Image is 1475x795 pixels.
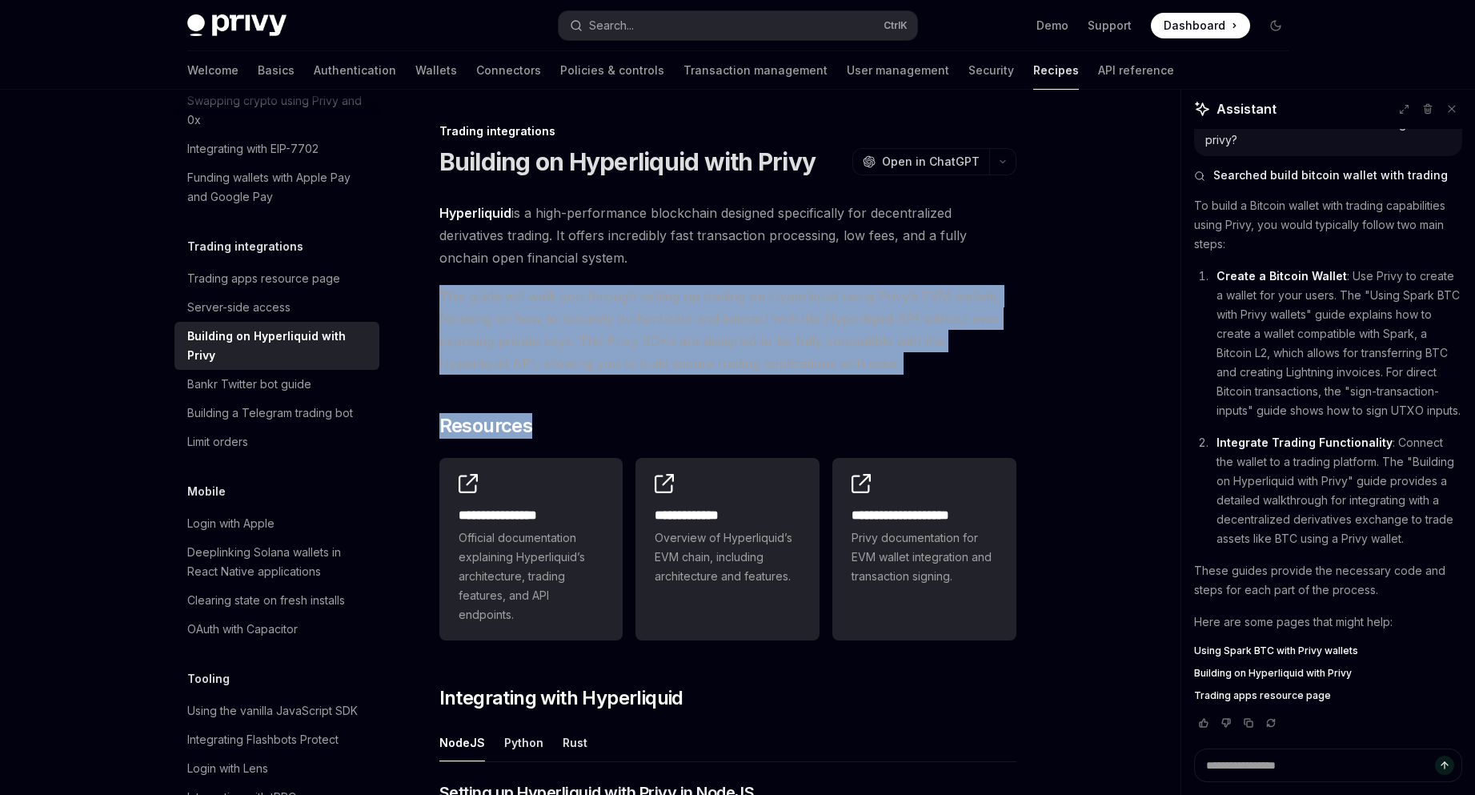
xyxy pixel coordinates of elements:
a: Building a Telegram trading bot [174,399,379,428]
button: Rust [563,724,587,761]
a: Authentication [314,51,396,90]
div: Search... [589,16,634,35]
a: Funding wallets with Apple Pay and Google Pay [174,163,379,211]
p: To build a Bitcoin wallet with trading capabilities using Privy, you would typically follow two m... [1194,196,1462,254]
button: Send message [1435,756,1454,775]
div: Using the vanilla JavaScript SDK [187,701,358,721]
span: Searched build bitcoin wallet with trading [1213,167,1448,183]
button: Search...CtrlK [559,11,917,40]
span: Trading apps resource page [1194,689,1331,702]
a: Recipes [1033,51,1079,90]
span: Resources [439,413,533,439]
a: Connectors [476,51,541,90]
span: Overview of Hyperliquid’s EVM chain, including architecture and features. [655,528,800,586]
div: Bankr Twitter bot guide [187,375,311,394]
a: **** **** **** *Official documentation explaining Hyperliquid’s architecture, trading features, a... [439,458,623,640]
button: NodeJS [439,724,485,761]
div: Login with Lens [187,759,268,778]
p: : Use Privy to create a wallet for your users. The "Using Spark BTC with Privy wallets" guide exp... [1216,267,1462,420]
div: Integrating with EIP-7702 [187,139,319,159]
a: Trading apps resource page [174,264,379,293]
div: Trading integrations [439,123,1016,139]
span: Official documentation explaining Hyperliquid’s architecture, trading features, and API endpoints. [459,528,604,624]
span: Assistant [1216,99,1277,118]
strong: Create a Bitcoin Wallet [1216,269,1347,283]
span: Using Spark BTC with Privy wallets [1194,644,1358,657]
span: This guide will walk you through setting up trading on Hyperliquid using Privy’s EVM wallets, foc... [439,285,1016,375]
a: Basics [258,51,295,90]
a: Integrating with EIP-7702 [174,135,379,163]
a: API reference [1098,51,1174,90]
div: Building a Telegram trading bot [187,404,353,423]
div: Clearing state on fresh installs [187,591,345,610]
span: Integrating with Hyperliquid [439,685,683,711]
img: dark logo [187,14,287,37]
a: Welcome [187,51,238,90]
a: **** **** **** *****Privy documentation for EVM wallet integration and transaction signing. [832,458,1016,640]
div: how to build bitcoin wallet with trading with privy? [1205,116,1451,148]
a: Deeplinking Solana wallets in React Native applications [174,538,379,586]
a: Dashboard [1151,13,1250,38]
a: **** **** ***Overview of Hyperliquid’s EVM chain, including architecture and features. [635,458,820,640]
p: These guides provide the necessary code and steps for each part of the process. [1194,561,1462,600]
h5: Tooling [187,669,230,689]
a: OAuth with Capacitor [174,615,379,644]
a: Wallets [415,51,457,90]
div: Trading apps resource page [187,269,340,288]
span: Privy documentation for EVM wallet integration and transaction signing. [852,528,997,586]
p: Here are some pages that might help: [1194,612,1462,632]
strong: Integrate Trading Functionality [1216,436,1393,449]
a: Clearing state on fresh installs [174,586,379,615]
div: Limit orders [187,432,248,452]
a: Security [968,51,1014,90]
div: Funding wallets with Apple Pay and Google Pay [187,168,370,207]
a: Bankr Twitter bot guide [174,370,379,399]
a: Hyperliquid [439,205,511,222]
a: Login with Apple [174,509,379,538]
div: Deeplinking Solana wallets in React Native applications [187,543,370,581]
a: Trading apps resource page [1194,689,1462,702]
button: Toggle dark mode [1263,13,1289,38]
a: Server-side access [174,293,379,322]
span: Open in ChatGPT [882,154,980,170]
div: Building on Hyperliquid with Privy [187,327,370,365]
a: Transaction management [683,51,828,90]
a: Limit orders [174,428,379,456]
span: Building on Hyperliquid with Privy [1194,667,1352,680]
a: Using Spark BTC with Privy wallets [1194,644,1462,657]
a: Support [1088,18,1132,34]
a: Building on Hyperliquid with Privy [174,322,379,370]
a: User management [847,51,949,90]
span: Ctrl K [884,19,908,32]
span: is a high-performance blockchain designed specifically for decentralized derivatives trading. It ... [439,202,1016,269]
a: Building on Hyperliquid with Privy [1194,667,1462,680]
span: Dashboard [1164,18,1225,34]
div: OAuth with Capacitor [187,620,298,639]
p: : Connect the wallet to a trading platform. The "Building on Hyperliquid with Privy" guide provid... [1216,433,1462,548]
a: Using the vanilla JavaScript SDK [174,697,379,725]
h1: Building on Hyperliquid with Privy [439,147,816,176]
div: Server-side access [187,298,291,317]
button: Searched build bitcoin wallet with trading [1194,167,1462,183]
a: Policies & controls [560,51,664,90]
h5: Mobile [187,482,226,501]
a: Login with Lens [174,754,379,783]
div: Login with Apple [187,514,275,533]
div: Integrating Flashbots Protect [187,730,339,749]
h5: Trading integrations [187,237,303,256]
a: Integrating Flashbots Protect [174,725,379,754]
button: Open in ChatGPT [852,148,989,175]
a: Demo [1036,18,1068,34]
button: Python [504,724,543,761]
